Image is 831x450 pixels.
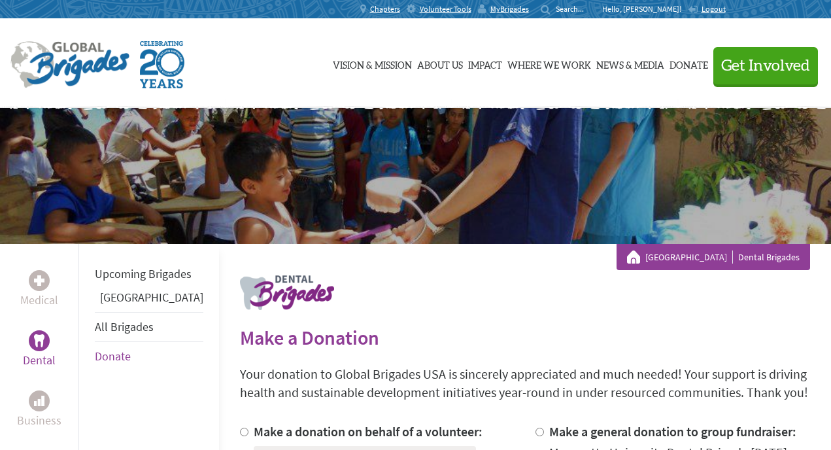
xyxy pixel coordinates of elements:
span: MyBrigades [490,4,529,14]
a: News & Media [596,31,664,96]
p: Business [17,411,61,430]
a: Logout [688,4,726,14]
p: Your donation to Global Brigades USA is sincerely appreciated and much needed! Your support is dr... [240,365,810,402]
img: logo-dental.png [240,275,334,310]
span: Chapters [370,4,400,14]
button: Get Involved [713,47,818,84]
a: Vision & Mission [333,31,412,96]
a: MedicalMedical [20,270,58,309]
span: Get Involved [721,58,810,74]
a: About Us [417,31,463,96]
img: Dental [34,334,44,347]
a: [GEOGRAPHIC_DATA] [645,251,733,264]
div: Business [29,390,50,411]
div: Dental Brigades [627,251,800,264]
span: Logout [702,4,726,14]
p: Dental [23,351,56,370]
li: Upcoming Brigades [95,260,203,288]
span: Volunteer Tools [420,4,471,14]
label: Make a general donation to group fundraiser: [549,423,796,440]
a: Where We Work [507,31,591,96]
li: All Brigades [95,312,203,342]
li: Panama [95,288,203,312]
a: BusinessBusiness [17,390,61,430]
a: DentalDental [23,330,56,370]
img: Global Brigades Logo [10,41,129,88]
a: All Brigades [95,319,154,334]
img: Business [34,396,44,406]
li: Donate [95,342,203,371]
p: Hello, [PERSON_NAME]! [602,4,688,14]
img: Global Brigades Celebrating 20 Years [140,41,184,88]
input: Search... [556,4,593,14]
a: [GEOGRAPHIC_DATA] [100,290,203,305]
a: Upcoming Brigades [95,266,192,281]
label: Make a donation on behalf of a volunteer: [254,423,483,440]
p: Medical [20,291,58,309]
img: Medical [34,275,44,286]
a: Donate [670,31,708,96]
a: Donate [95,349,131,364]
div: Dental [29,330,50,351]
a: Impact [468,31,502,96]
h2: Make a Donation [240,326,810,349]
div: Medical [29,270,50,291]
